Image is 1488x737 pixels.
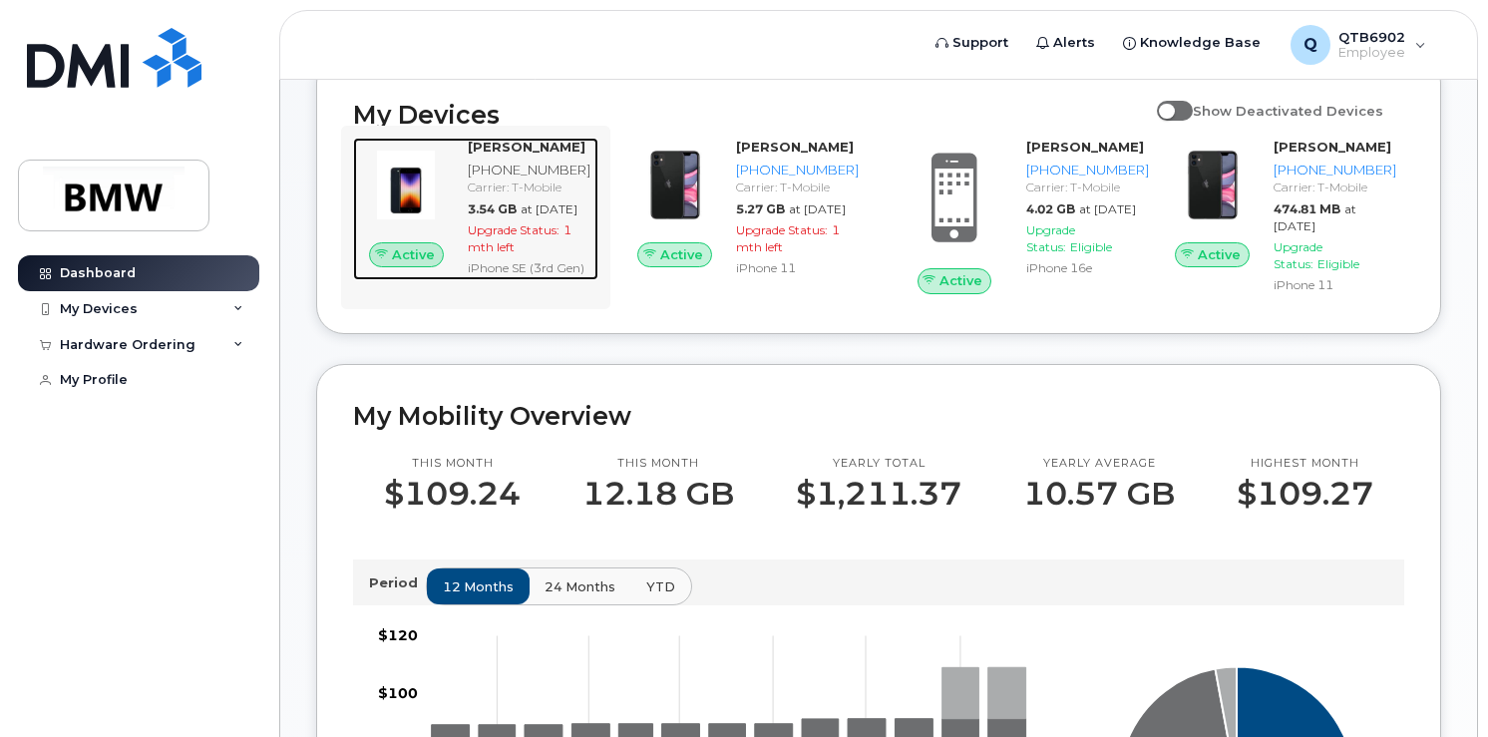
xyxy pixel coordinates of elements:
strong: [PERSON_NAME] [1274,139,1391,155]
span: Upgrade Status: [736,222,828,237]
tspan: $120 [378,626,418,644]
p: Highest month [1237,456,1373,472]
div: Carrier: T-Mobile [1274,179,1396,195]
div: [PHONE_NUMBER] [736,161,859,180]
p: Yearly average [1023,456,1175,472]
span: Show Deactivated Devices [1193,103,1383,119]
strong: [PERSON_NAME] [468,139,585,155]
a: Active[PERSON_NAME][PHONE_NUMBER]Carrier: T-Mobile4.02 GBat [DATE]Upgrade Status:EligibleiPhone 16e [891,138,1136,293]
span: 24 months [545,577,615,596]
div: iPhone 11 [1274,276,1396,293]
span: 1 mth left [736,222,840,254]
strong: [PERSON_NAME] [736,139,854,155]
span: 1 mth left [468,222,571,254]
a: Knowledge Base [1109,23,1275,63]
p: $109.27 [1237,476,1373,512]
div: iPhone 11 [736,259,859,276]
a: Alerts [1022,23,1109,63]
span: Q [1303,33,1317,57]
div: iPhone 16e [1026,259,1149,276]
input: Show Deactivated Devices [1157,92,1173,108]
a: Active[PERSON_NAME][PHONE_NUMBER]Carrier: T-Mobile5.27 GBat [DATE]Upgrade Status:1 mth leftiPhone 11 [622,138,868,280]
p: $1,211.37 [796,476,961,512]
span: Active [392,245,435,264]
span: Upgrade Status: [468,222,559,237]
span: YTD [646,577,675,596]
span: 4.02 GB [1026,201,1075,216]
span: Upgrade Status: [1026,222,1075,254]
img: iPhone_11.jpg [1176,148,1251,222]
div: Carrier: T-Mobile [468,179,590,195]
div: Carrier: T-Mobile [736,179,859,195]
span: 474.81 MB [1274,201,1340,216]
span: at [DATE] [789,201,846,216]
iframe: Messenger Launcher [1401,650,1473,722]
g: 864-948-9687 [942,667,1026,718]
span: Support [952,33,1008,53]
h2: My Mobility Overview [353,401,1404,431]
a: Support [922,23,1022,63]
h2: My Devices [353,100,1147,130]
div: [PHONE_NUMBER] [1274,161,1396,180]
p: This month [582,456,734,472]
a: Active[PERSON_NAME][PHONE_NUMBER]Carrier: T-Mobile3.54 GBat [DATE]Upgrade Status:1 mth leftiPhone... [353,138,598,280]
span: Upgrade Status: [1274,239,1322,271]
div: [PHONE_NUMBER] [468,161,590,180]
span: at [DATE] [1079,201,1136,216]
span: Employee [1338,45,1405,61]
strong: [PERSON_NAME] [1026,139,1144,155]
span: Active [1198,245,1241,264]
span: Eligible [1317,256,1359,271]
img: image20231002-3703462-1angbar.jpeg [369,148,444,222]
div: iPhone SE (3rd Gen) [468,259,590,276]
span: Active [939,271,982,290]
a: Active[PERSON_NAME][PHONE_NUMBER]Carrier: T-Mobile474.81 MBat [DATE]Upgrade Status:EligibleiPhone 11 [1160,138,1405,297]
span: 3.54 GB [468,201,517,216]
div: Carrier: T-Mobile [1026,179,1149,195]
span: at [DATE] [1274,201,1356,233]
span: Eligible [1070,239,1112,254]
span: QTB6902 [1338,29,1405,45]
span: Active [660,245,703,264]
p: This month [384,456,521,472]
span: at [DATE] [521,201,577,216]
p: $109.24 [384,476,521,512]
span: 5.27 GB [736,201,785,216]
p: Yearly total [796,456,961,472]
div: [PHONE_NUMBER] [1026,161,1149,180]
span: Alerts [1053,33,1095,53]
div: QTB6902 [1277,25,1440,65]
tspan: $100 [378,684,418,702]
span: Knowledge Base [1140,33,1261,53]
p: 12.18 GB [582,476,734,512]
img: iPhone_11.jpg [638,148,713,222]
p: 10.57 GB [1023,476,1175,512]
p: Period [369,573,426,592]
